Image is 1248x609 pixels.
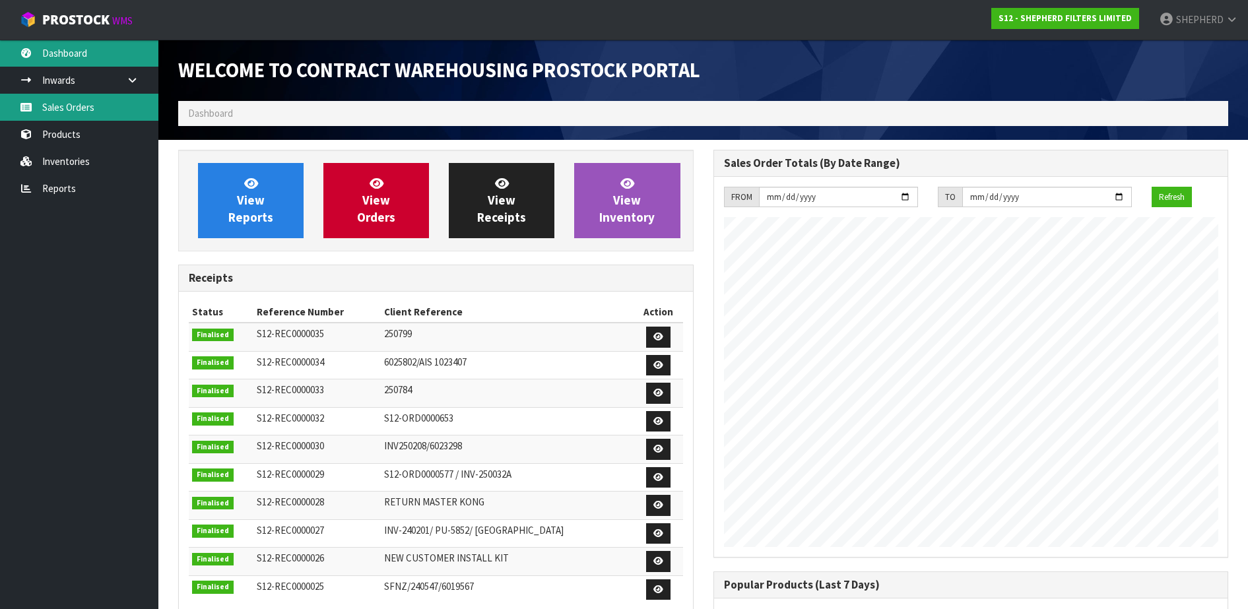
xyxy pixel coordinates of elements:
[257,356,324,368] span: S12-REC0000034
[1152,187,1192,208] button: Refresh
[42,11,110,28] span: ProStock
[228,176,273,225] span: View Reports
[20,11,36,28] img: cube-alt.png
[257,327,324,340] span: S12-REC0000035
[449,163,554,238] a: ViewReceipts
[192,468,234,482] span: Finalised
[384,439,462,452] span: INV250208/6023298
[384,356,467,368] span: 6025802/AIS 1023407
[257,496,324,508] span: S12-REC0000028
[384,524,564,536] span: INV-240201/ PU-5852/ [GEOGRAPHIC_DATA]
[384,327,412,340] span: 250799
[257,383,324,396] span: S12-REC0000033
[999,13,1132,24] strong: S12 - SHEPHERD FILTERS LIMITED
[257,439,324,452] span: S12-REC0000030
[384,383,412,396] span: 250784
[599,176,655,225] span: View Inventory
[192,412,234,426] span: Finalised
[257,468,324,480] span: S12-REC0000029
[384,552,509,564] span: NEW CUSTOMER INSTALL KIT
[189,302,253,323] th: Status
[192,356,234,369] span: Finalised
[253,302,381,323] th: Reference Number
[192,385,234,398] span: Finalised
[574,163,680,238] a: ViewInventory
[381,302,634,323] th: Client Reference
[357,176,395,225] span: View Orders
[192,329,234,342] span: Finalised
[257,580,324,593] span: S12-REC0000025
[188,107,233,119] span: Dashboard
[724,157,1218,170] h3: Sales Order Totals (By Date Range)
[384,580,474,593] span: SFNZ/240547/6019567
[257,552,324,564] span: S12-REC0000026
[189,272,683,284] h3: Receipts
[384,468,511,480] span: S12-ORD0000577 / INV-250032A
[112,15,133,27] small: WMS
[192,553,234,566] span: Finalised
[1176,13,1224,26] span: SHEPHERD
[384,412,453,424] span: S12-ORD0000653
[192,525,234,538] span: Finalised
[724,579,1218,591] h3: Popular Products (Last 7 Days)
[192,581,234,594] span: Finalised
[938,187,962,208] div: TO
[634,302,683,323] th: Action
[724,187,759,208] div: FROM
[192,497,234,510] span: Finalised
[384,496,484,508] span: RETURN MASTER KONG
[198,163,304,238] a: ViewReports
[257,412,324,424] span: S12-REC0000032
[323,163,429,238] a: ViewOrders
[192,441,234,454] span: Finalised
[178,57,700,82] span: Welcome to Contract Warehousing ProStock Portal
[257,524,324,536] span: S12-REC0000027
[477,176,526,225] span: View Receipts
